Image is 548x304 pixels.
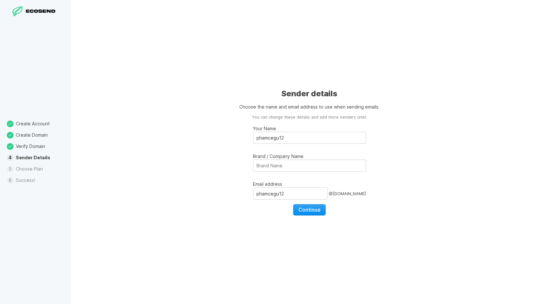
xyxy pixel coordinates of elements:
p: Brand / Company Name [253,153,366,160]
div: @ [DOMAIN_NAME] [329,187,366,200]
span: Continue [298,206,321,213]
p: Choose the name and email address to use when sending emails. [239,103,380,110]
aside: You can change these details and add more senders later. [252,114,367,121]
h1: Sender details [282,89,338,99]
input: Email address@[DOMAIN_NAME] [253,187,328,200]
p: Your Name [253,125,366,132]
p: Email address [253,181,366,187]
input: Brand / Company Name [253,160,366,172]
button: Continue [293,204,326,215]
input: Your Name [253,132,366,144]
